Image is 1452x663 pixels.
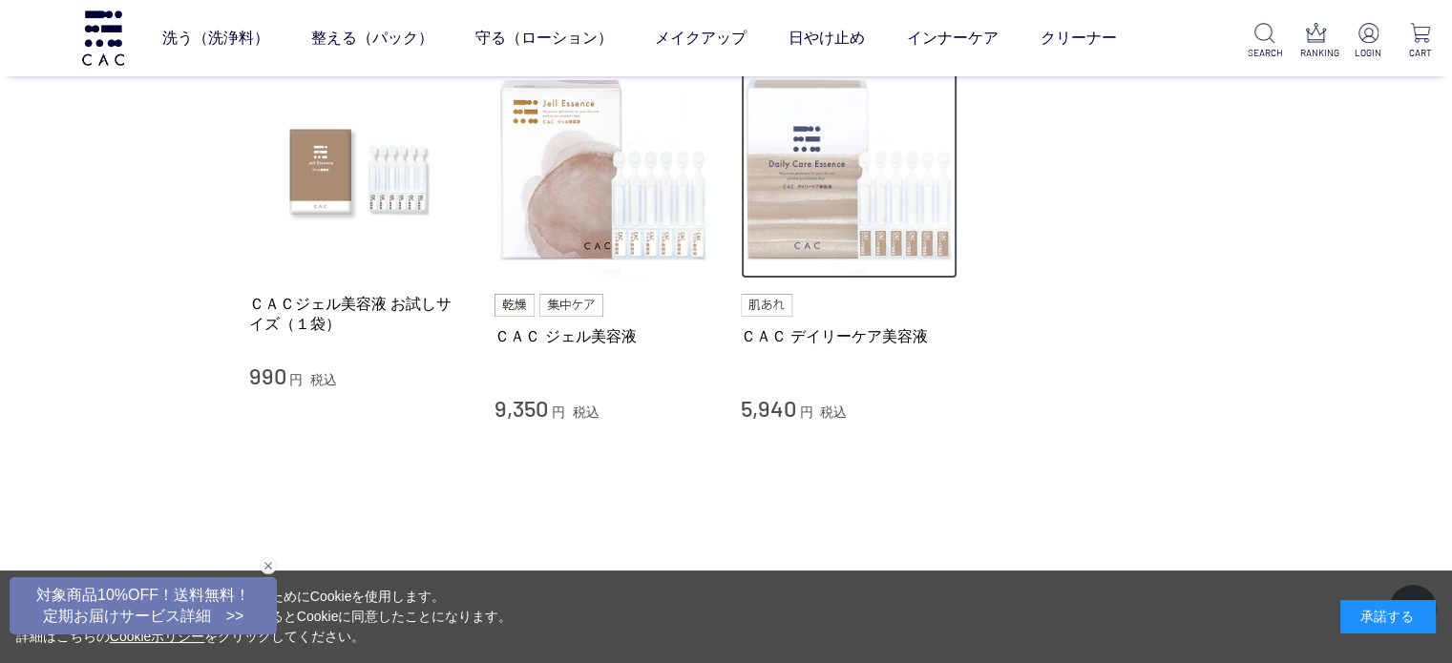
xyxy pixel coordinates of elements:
span: 税込 [820,404,847,420]
a: ＣＡＣ ジェル美容液 [495,326,712,346]
p: RANKING [1300,46,1334,60]
img: 肌あれ [741,294,792,317]
img: 集中ケア [539,294,604,317]
a: CART [1403,23,1437,60]
p: SEARCH [1248,46,1281,60]
a: RANKING [1300,23,1334,60]
span: 9,350 [495,394,548,422]
a: LOGIN [1352,23,1385,60]
a: 整える（パック） [311,11,433,65]
p: CART [1403,46,1437,60]
img: logo [79,10,127,65]
a: 守る（ローション） [475,11,613,65]
a: ＣＡＣジェル美容液 お試しサイズ（１袋） [249,294,467,335]
span: 円 [552,404,565,420]
span: 税込 [310,372,337,387]
img: 乾燥 [495,294,535,317]
a: クリーナー [1041,11,1117,65]
span: 5,940 [741,394,796,422]
a: SEARCH [1248,23,1281,60]
span: 円 [799,404,812,420]
a: メイクアップ [655,11,747,65]
div: 承諾する [1340,600,1436,633]
p: LOGIN [1352,46,1385,60]
img: ＣＡＣ ジェル美容液 [495,62,712,280]
img: ＣＡＣジェル美容液 お試しサイズ（１袋） [249,62,467,280]
a: インナーケア [907,11,999,65]
span: 990 [249,362,286,389]
span: 税込 [573,404,600,420]
span: 円 [289,372,303,387]
a: ＣＡＣ デイリーケア美容液 [741,326,958,346]
img: ＣＡＣ デイリーケア美容液 [741,62,958,280]
a: 洗う（洗浄料） [162,11,269,65]
a: 日やけ止め [789,11,865,65]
